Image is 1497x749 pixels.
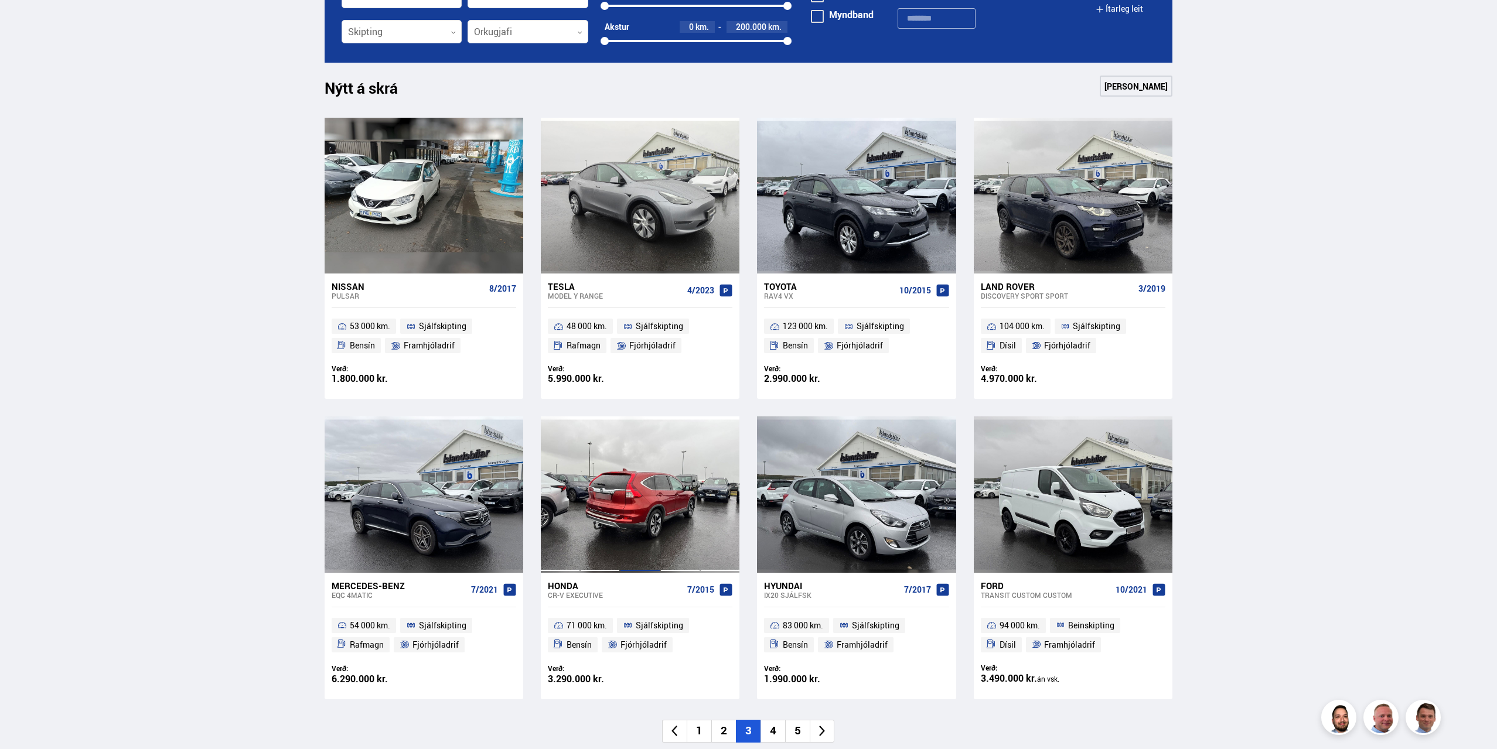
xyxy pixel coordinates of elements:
div: Verð: [764,664,857,673]
div: Discovery Sport SPORT [981,292,1134,300]
span: Sjálfskipting [1073,319,1120,333]
li: 3 [736,720,761,743]
div: CR-V EXECUTIVE [548,591,683,599]
span: km. [768,22,782,32]
div: ix20 SJÁLFSK [764,591,899,599]
span: Framhjóladrif [837,638,888,652]
a: Toyota RAV4 VX 10/2015 123 000 km. Sjálfskipting Bensín Fjórhjóladrif Verð: 2.990.000 kr. [757,273,956,399]
span: Fjórhjóladrif [1044,338,1090,353]
span: Framhjóladrif [1044,638,1095,652]
a: Hyundai ix20 SJÁLFSK 7/2017 83 000 km. Sjálfskipting Bensín Framhjóladrif Verð: 1.990.000 kr. [757,573,956,699]
div: 3.290.000 kr. [548,674,640,684]
img: nhp88E3Fdnt1Opn2.png [1323,702,1358,737]
img: FbJEzSuNWCJXmdc-.webp [1407,702,1443,737]
span: Sjálfskipting [636,319,683,333]
div: 4.970.000 kr. [981,374,1073,384]
div: Toyota [764,281,894,292]
div: Nissan [332,281,485,292]
span: Bensín [350,338,375,353]
a: Honda CR-V EXECUTIVE 7/2015 71 000 km. Sjálfskipting Bensín Fjórhjóladrif Verð: 3.290.000 kr. [541,573,739,699]
div: Tesla [548,281,683,292]
div: Verð: [332,664,424,673]
span: 7/2015 [687,585,714,594]
button: Opna LiveChat spjallviðmót [9,5,45,40]
li: 4 [761,720,785,743]
span: 4/2023 [687,286,714,295]
img: siFngHWaQ9KaOqBr.png [1365,702,1400,737]
div: Model Y RANGE [548,292,683,300]
span: 83 000 km. [783,618,823,632]
div: Verð: [981,364,1073,373]
div: Pulsar [332,292,485,300]
div: 3.490.000 kr. [981,673,1073,684]
a: Land Rover Discovery Sport SPORT 3/2019 104 000 km. Sjálfskipting Dísil Fjórhjóladrif Verð: 4.970... [974,273,1172,399]
span: 7/2017 [904,585,931,594]
span: 10/2015 [899,286,931,295]
div: Mercedes-Benz [332,580,466,591]
div: Honda [548,580,683,591]
h1: Nýtt á skrá [325,79,418,104]
div: RAV4 VX [764,292,894,300]
label: Myndband [811,10,874,19]
span: 200.000 [736,21,766,32]
span: Framhjóladrif [404,338,455,353]
span: 3/2019 [1138,284,1165,293]
div: 1.990.000 kr. [764,674,857,684]
span: Sjálfskipting [636,618,683,632]
span: Fjórhjóladrif [837,338,883,353]
div: Verð: [981,664,1073,672]
span: Fjórhjóladrif [620,638,667,652]
span: Dísil [1000,338,1016,353]
span: Dísil [1000,638,1016,652]
span: Sjálfskipting [857,319,904,333]
span: Rafmagn [350,638,384,652]
a: Mercedes-Benz EQC 4MATIC 7/2021 54 000 km. Sjálfskipting Rafmagn Fjórhjóladrif Verð: 6.290.000 kr. [325,573,523,699]
li: 1 [687,720,711,743]
span: Fjórhjóladrif [412,638,459,652]
div: Hyundai [764,580,899,591]
div: Verð: [548,664,640,673]
span: 104 000 km. [1000,319,1045,333]
span: Fjórhjóladrif [629,338,676,353]
a: [PERSON_NAME] [1100,76,1172,97]
div: Verð: [332,364,424,373]
span: 0 [689,21,694,32]
div: 5.990.000 kr. [548,374,640,384]
div: EQC 4MATIC [332,591,466,599]
span: Bensín [567,638,592,652]
span: 48 000 km. [567,319,607,333]
span: 8/2017 [489,284,516,293]
span: 123 000 km. [783,319,828,333]
span: Beinskipting [1068,618,1114,632]
div: Akstur [605,22,629,32]
li: 2 [711,720,736,743]
span: Bensín [783,338,808,353]
a: Nissan Pulsar 8/2017 53 000 km. Sjálfskipting Bensín Framhjóladrif Verð: 1.800.000 kr. [325,273,523,399]
li: 5 [785,720,810,743]
div: Verð: [764,364,857,373]
span: 53 000 km. [350,319,390,333]
span: 7/2021 [471,585,498,594]
span: Bensín [783,638,808,652]
span: Sjálfskipting [419,319,466,333]
span: Sjálfskipting [852,618,899,632]
div: 2.990.000 kr. [764,374,857,384]
div: Ford [981,580,1111,591]
div: Verð: [548,364,640,373]
span: 71 000 km. [567,618,607,632]
span: 10/2021 [1116,585,1147,594]
a: Tesla Model Y RANGE 4/2023 48 000 km. Sjálfskipting Rafmagn Fjórhjóladrif Verð: 5.990.000 kr. [541,273,739,399]
div: 1.800.000 kr. [332,374,424,384]
div: Transit Custom CUSTOM [981,591,1111,599]
div: 6.290.000 kr. [332,674,424,684]
div: Land Rover [981,281,1134,292]
span: km. [695,22,709,32]
span: án vsk. [1037,674,1059,683]
span: 54 000 km. [350,618,390,632]
span: 94 000 km. [1000,618,1040,632]
span: Rafmagn [567,338,601,353]
a: Ford Transit Custom CUSTOM 10/2021 94 000 km. Beinskipting Dísil Framhjóladrif Verð: 3.490.000 kr... [974,573,1172,699]
span: Sjálfskipting [419,618,466,632]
